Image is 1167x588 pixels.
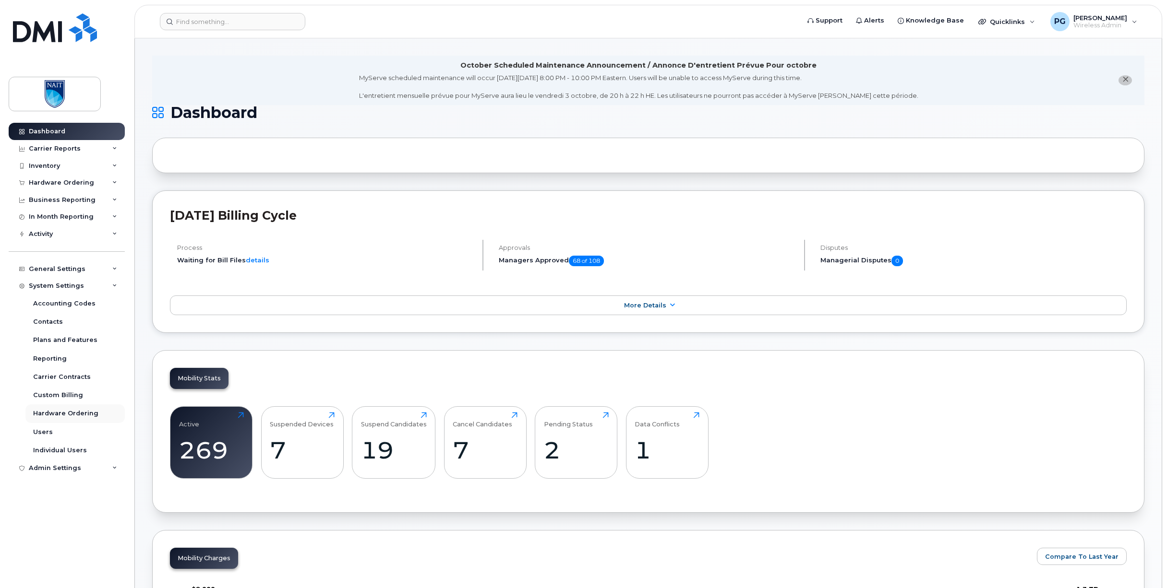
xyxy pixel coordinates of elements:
[361,436,427,464] div: 19
[270,436,335,464] div: 7
[179,436,244,464] div: 269
[270,412,334,428] div: Suspended Devices
[453,436,517,464] div: 7
[460,60,817,71] div: October Scheduled Maintenance Announcement / Annonce D'entretient Prévue Pour octobre
[359,73,918,100] div: MyServe scheduled maintenance will occur [DATE][DATE] 8:00 PM - 10:00 PM Eastern. Users will be u...
[499,256,796,266] h5: Managers Approved
[453,412,512,428] div: Cancel Candidates
[270,412,335,473] a: Suspended Devices7
[1119,75,1132,85] button: close notification
[820,244,1127,251] h4: Disputes
[635,436,699,464] div: 1
[544,412,593,428] div: Pending Status
[177,244,474,251] h4: Process
[361,412,427,428] div: Suspend Candidates
[361,412,427,473] a: Suspend Candidates19
[569,256,604,266] span: 68 of 108
[624,302,666,309] span: More Details
[1045,552,1119,561] span: Compare To Last Year
[170,208,1127,223] h2: [DATE] Billing Cycle
[891,256,903,266] span: 0
[246,256,269,264] a: details
[544,412,609,473] a: Pending Status2
[177,256,474,265] li: Waiting for Bill Files
[820,256,1127,266] h5: Managerial Disputes
[453,412,517,473] a: Cancel Candidates7
[1037,548,1127,565] button: Compare To Last Year
[544,436,609,464] div: 2
[179,412,244,473] a: Active269
[179,412,199,428] div: Active
[635,412,699,473] a: Data Conflicts1
[170,106,257,120] span: Dashboard
[635,412,680,428] div: Data Conflicts
[499,244,796,251] h4: Approvals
